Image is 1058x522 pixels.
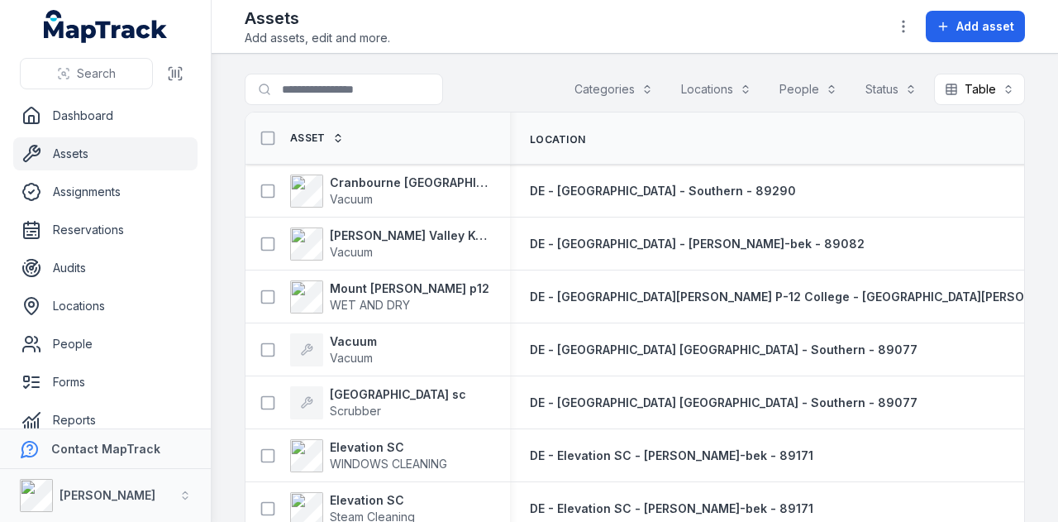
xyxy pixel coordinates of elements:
[530,395,917,411] a: DE - [GEOGRAPHIC_DATA] [GEOGRAPHIC_DATA] - Southern - 89077
[330,245,373,259] span: Vacuum
[13,366,198,399] a: Forms
[290,333,377,366] a: VacuumVacuum
[290,280,489,314] a: Mount [PERSON_NAME] p12WET AND DRY
[530,184,796,198] span: DE - [GEOGRAPHIC_DATA] - Southern - 89290
[530,395,917,409] span: DE - [GEOGRAPHIC_DATA] [GEOGRAPHIC_DATA] - Southern - 89077
[330,439,447,456] strong: Elevation SC
[77,65,116,82] span: Search
[530,342,917,358] a: DE - [GEOGRAPHIC_DATA] [GEOGRAPHIC_DATA] - Southern - 89077
[245,30,390,46] span: Add assets, edit and more.
[290,175,490,208] a: Cranbourne [GEOGRAPHIC_DATA]Vacuum
[530,236,865,252] a: DE - [GEOGRAPHIC_DATA] - [PERSON_NAME]-bek - 89082
[330,333,377,350] strong: Vacuum
[330,192,373,206] span: Vacuum
[245,7,390,30] h2: Assets
[530,237,865,251] span: DE - [GEOGRAPHIC_DATA] - [PERSON_NAME]-bek - 89082
[44,10,168,43] a: MapTrack
[60,488,155,502] strong: [PERSON_NAME]
[13,290,198,323] a: Locations
[13,404,198,437] a: Reports
[330,386,466,403] strong: [GEOGRAPHIC_DATA] sc
[330,280,489,297] strong: Mount [PERSON_NAME] p12
[13,251,198,285] a: Audits
[290,132,326,145] span: Asset
[290,227,490,261] a: [PERSON_NAME] Valley KororoitVacuum
[330,404,381,418] span: Scrubber
[330,227,490,244] strong: [PERSON_NAME] Valley Kororoit
[13,99,198,132] a: Dashboard
[530,448,813,462] span: DE - Elevation SC - [PERSON_NAME]-bek - 89171
[330,492,415,509] strong: Elevation SC
[564,74,664,105] button: Categories
[330,175,490,191] strong: Cranbourne [GEOGRAPHIC_DATA]
[530,133,585,146] span: Location
[13,137,198,170] a: Assets
[330,298,410,312] span: WET AND DRY
[530,183,796,199] a: DE - [GEOGRAPHIC_DATA] - Southern - 89290
[956,18,1014,35] span: Add asset
[330,457,447,471] span: WINDOWS CLEANING
[670,74,762,105] button: Locations
[290,132,344,145] a: Asset
[530,342,917,357] span: DE - [GEOGRAPHIC_DATA] [GEOGRAPHIC_DATA] - Southern - 89077
[290,439,447,472] a: Elevation SCWINDOWS CLEANING
[13,175,198,208] a: Assignments
[530,500,813,517] a: DE - Elevation SC - [PERSON_NAME]-bek - 89171
[330,351,373,365] span: Vacuum
[13,213,198,247] a: Reservations
[769,74,848,105] button: People
[13,328,198,361] a: People
[20,58,153,89] button: Search
[530,501,813,515] span: DE - Elevation SC - [PERSON_NAME]-bek - 89171
[855,74,927,105] button: Status
[530,448,813,464] a: DE - Elevation SC - [PERSON_NAME]-bek - 89171
[290,386,466,419] a: [GEOGRAPHIC_DATA] scScrubber
[934,74,1025,105] button: Table
[51,442,160,456] strong: Contact MapTrack
[926,11,1025,42] button: Add asset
